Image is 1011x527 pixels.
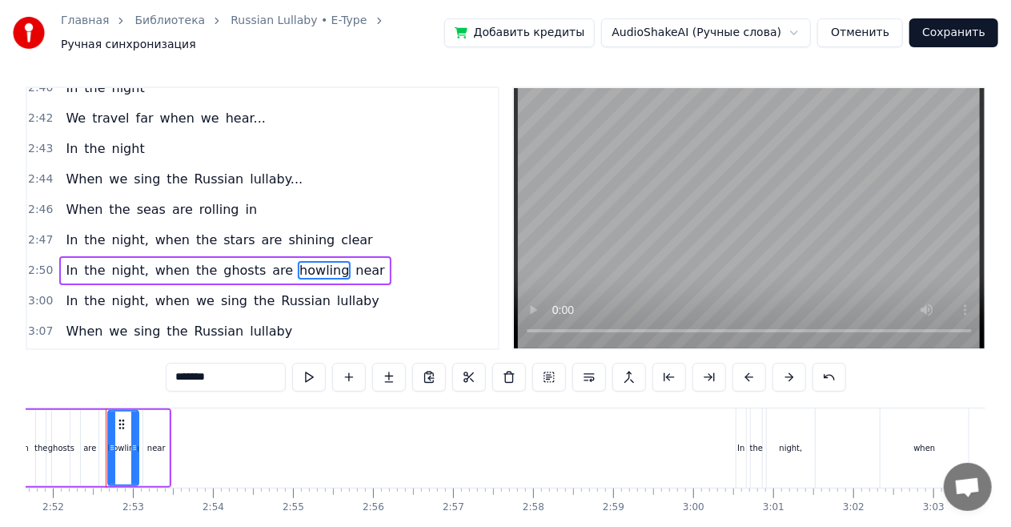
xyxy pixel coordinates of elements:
[110,292,150,310] span: night,
[165,170,189,188] span: the
[64,261,79,280] span: In
[154,292,191,310] span: when
[132,170,162,188] span: sing
[28,171,53,187] span: 2:44
[923,501,945,514] div: 3:03
[64,322,104,340] span: When
[64,109,87,127] span: We
[64,200,104,219] span: When
[28,263,53,279] span: 2:50
[28,141,53,157] span: 2:43
[203,501,224,514] div: 2:54
[90,109,130,127] span: travel
[198,200,241,219] span: rolling
[110,231,150,249] span: night,
[354,261,386,280] span: near
[132,322,162,340] span: sing
[107,200,131,219] span: the
[199,109,221,127] span: we
[737,442,744,454] div: In
[279,292,332,310] span: Russian
[64,292,79,310] span: In
[195,261,219,280] span: the
[82,261,106,280] span: the
[82,78,106,97] span: the
[817,18,903,47] button: Отменить
[61,13,109,29] a: Главная
[683,501,704,514] div: 3:00
[154,261,191,280] span: when
[248,170,304,188] span: lullaby...
[763,501,784,514] div: 3:01
[750,442,763,454] div: the
[82,139,106,158] span: the
[42,501,64,514] div: 2:52
[287,231,337,249] span: shining
[363,501,384,514] div: 2:56
[165,322,189,340] span: the
[260,231,284,249] span: are
[110,139,146,158] span: night
[28,324,53,340] span: 3:07
[335,292,381,310] span: lullaby
[603,501,624,514] div: 2:59
[61,13,444,53] nav: breadcrumb
[193,170,246,188] span: Russian
[48,442,74,454] div: ghosts
[110,78,146,97] span: night
[444,18,596,47] button: Добавить кредиты
[224,109,267,127] span: hear...
[193,322,246,340] span: Russian
[135,200,167,219] span: seas
[82,231,106,249] span: the
[523,501,544,514] div: 2:58
[64,231,79,249] span: In
[134,13,205,29] a: Библиотека
[195,231,219,249] span: the
[271,261,295,280] span: are
[154,231,191,249] span: when
[283,501,304,514] div: 2:55
[61,37,196,53] span: Ручная синхронизация
[64,139,79,158] span: In
[134,109,155,127] span: far
[64,170,104,188] span: When
[13,17,45,49] img: youka
[195,292,216,310] span: we
[64,78,79,97] span: In
[83,442,96,454] div: are
[108,442,139,454] div: howling
[122,501,144,514] div: 2:53
[339,231,374,249] span: clear
[107,322,129,340] span: we
[843,501,865,514] div: 3:02
[219,292,249,310] span: sing
[944,463,992,511] a: Открытый чат
[82,292,106,310] span: the
[231,13,367,29] a: Russian Lullaby • E-Type
[34,442,47,454] div: the
[28,293,53,309] span: 3:00
[222,261,267,280] span: ghosts
[28,80,53,96] span: 2:40
[28,111,53,127] span: 2:42
[248,322,294,340] span: lullaby
[298,261,351,280] span: howling
[107,170,129,188] span: we
[244,200,259,219] span: in
[147,442,166,454] div: near
[110,261,150,280] span: night,
[913,442,935,454] div: when
[909,18,998,47] button: Сохранить
[780,442,803,454] div: night,
[252,292,276,310] span: the
[171,200,195,219] span: are
[28,232,53,248] span: 2:47
[222,231,256,249] span: stars
[443,501,464,514] div: 2:57
[28,202,53,218] span: 2:46
[158,109,196,127] span: when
